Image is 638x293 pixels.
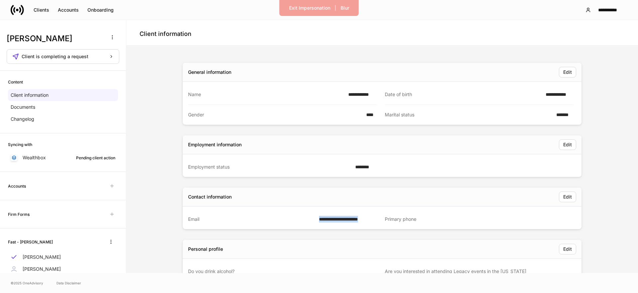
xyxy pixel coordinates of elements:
button: Edit [559,244,576,254]
div: Blur [341,6,349,10]
div: Exit Impersonation [289,6,330,10]
div: Do you drink alcohol? [188,268,373,281]
button: Edit [559,139,576,150]
div: Are you interested in attending Legacy events in the [US_STATE][GEOGRAPHIC_DATA] area? [385,268,570,281]
span: © 2025 OneAdvisory [11,280,43,286]
button: Edit [559,192,576,202]
div: Primary phone [385,216,570,222]
div: General information [188,69,231,75]
span: Unavailable with outstanding requests for information [106,180,118,192]
div: Accounts [58,8,79,12]
p: [PERSON_NAME] [23,254,61,260]
h3: [PERSON_NAME] [7,33,103,44]
h4: Client information [140,30,191,38]
button: Accounts [53,5,83,15]
h6: Accounts [8,183,26,189]
h6: Fast - [PERSON_NAME] [8,239,53,245]
span: Unavailable with outstanding requests for information [106,208,118,220]
button: Edit [559,67,576,77]
a: [PERSON_NAME] [8,251,118,263]
div: Employment status [188,164,351,170]
a: Documents [8,101,118,113]
div: Employment information [188,141,242,148]
div: Edit [563,247,572,251]
div: Date of birth [385,91,542,98]
a: Changelog [8,113,118,125]
div: Edit [563,142,572,147]
button: Client is completing a request [7,49,119,64]
div: Marital status [385,111,552,118]
div: Clients [34,8,49,12]
p: [PERSON_NAME] [23,266,61,272]
div: Edit [563,70,572,74]
button: Clients [29,5,53,15]
a: Data Disclaimer [56,280,81,286]
span: Client is completing a request [22,54,88,59]
p: Changelog [11,116,34,122]
button: Exit Impersonation [285,3,335,13]
h6: Syncing with [8,141,32,148]
p: Client information [11,92,49,98]
p: Wealthbox [23,154,46,161]
a: [PERSON_NAME] [8,263,118,275]
div: Pending client action [76,155,115,161]
p: Documents [11,104,35,110]
div: Name [188,91,344,98]
h6: Content [8,79,23,85]
div: Contact information [188,194,232,200]
div: Onboarding [87,8,114,12]
a: Client information [8,89,118,101]
h6: Firm Forms [8,211,30,218]
button: Blur [336,3,354,13]
div: Email [188,216,315,222]
div: Gender [188,111,362,118]
a: WealthboxPending client action [8,152,118,164]
div: Edit [563,195,572,199]
button: Onboarding [83,5,118,15]
div: Personal profile [188,246,223,252]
